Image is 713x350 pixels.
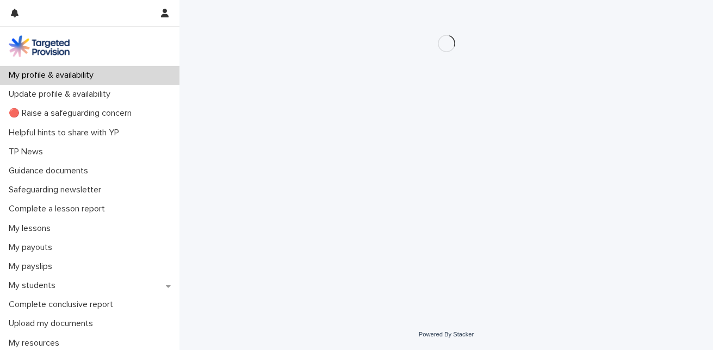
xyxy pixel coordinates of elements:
p: 🔴 Raise a safeguarding concern [4,108,140,118]
p: TP News [4,147,52,157]
p: Guidance documents [4,166,97,176]
p: Helpful hints to share with YP [4,128,128,138]
p: Safeguarding newsletter [4,185,110,195]
a: Powered By Stacker [419,331,474,337]
p: Complete conclusive report [4,299,122,310]
p: Upload my documents [4,318,102,329]
p: My payouts [4,242,61,253]
p: My profile & availability [4,70,102,80]
p: My resources [4,338,68,348]
p: My lessons [4,223,59,234]
p: Update profile & availability [4,89,119,99]
p: My payslips [4,261,61,272]
img: M5nRWzHhSzIhMunXDL62 [9,35,70,57]
p: Complete a lesson report [4,204,114,214]
p: My students [4,280,64,291]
